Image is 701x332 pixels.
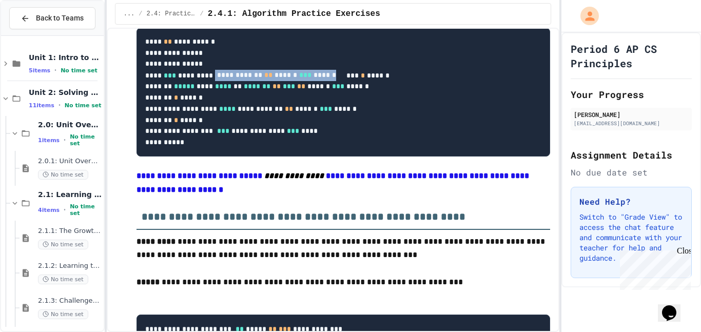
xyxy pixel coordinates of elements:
[616,246,691,290] iframe: chat widget
[38,262,102,270] span: 2.1.2: Learning to Solve Hard Problems
[38,120,102,129] span: 2.0: Unit Overview
[38,207,60,213] span: 4 items
[147,10,196,18] span: 2.4: Practice with Algorithms
[64,206,66,214] span: •
[38,297,102,305] span: 2.1.3: Challenge Problem - The Bridge
[571,42,692,70] h1: Period 6 AP CS Principles
[29,88,102,97] span: Unit 2: Solving Problems in Computer Science
[29,102,54,109] span: 11 items
[64,136,66,144] span: •
[571,166,692,179] div: No due date set
[571,148,692,162] h2: Assignment Details
[59,101,61,109] span: •
[579,196,683,208] h3: Need Help?
[38,190,102,199] span: 2.1: Learning to Solve Hard Problems
[38,309,88,319] span: No time set
[574,120,689,127] div: [EMAIL_ADDRESS][DOMAIN_NAME]
[574,110,689,119] div: [PERSON_NAME]
[124,10,135,18] span: ...
[38,240,88,249] span: No time set
[70,203,102,217] span: No time set
[658,291,691,322] iframe: chat widget
[61,67,98,74] span: No time set
[4,4,71,65] div: Chat with us now!Close
[38,170,88,180] span: No time set
[571,87,692,102] h2: Your Progress
[9,7,95,29] button: Back to Teams
[38,157,102,166] span: 2.0.1: Unit Overview
[579,212,683,263] p: Switch to "Grade View" to access the chat feature and communicate with your teacher for help and ...
[208,8,380,20] span: 2.4.1: Algorithm Practice Exercises
[29,67,50,74] span: 5 items
[139,10,142,18] span: /
[38,227,102,236] span: 2.1.1: The Growth Mindset
[29,53,102,62] span: Unit 1: Intro to Computer Science
[36,13,84,24] span: Back to Teams
[200,10,204,18] span: /
[70,133,102,147] span: No time set
[38,137,60,144] span: 1 items
[65,102,102,109] span: No time set
[570,4,601,28] div: My Account
[38,275,88,284] span: No time set
[54,66,56,74] span: •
